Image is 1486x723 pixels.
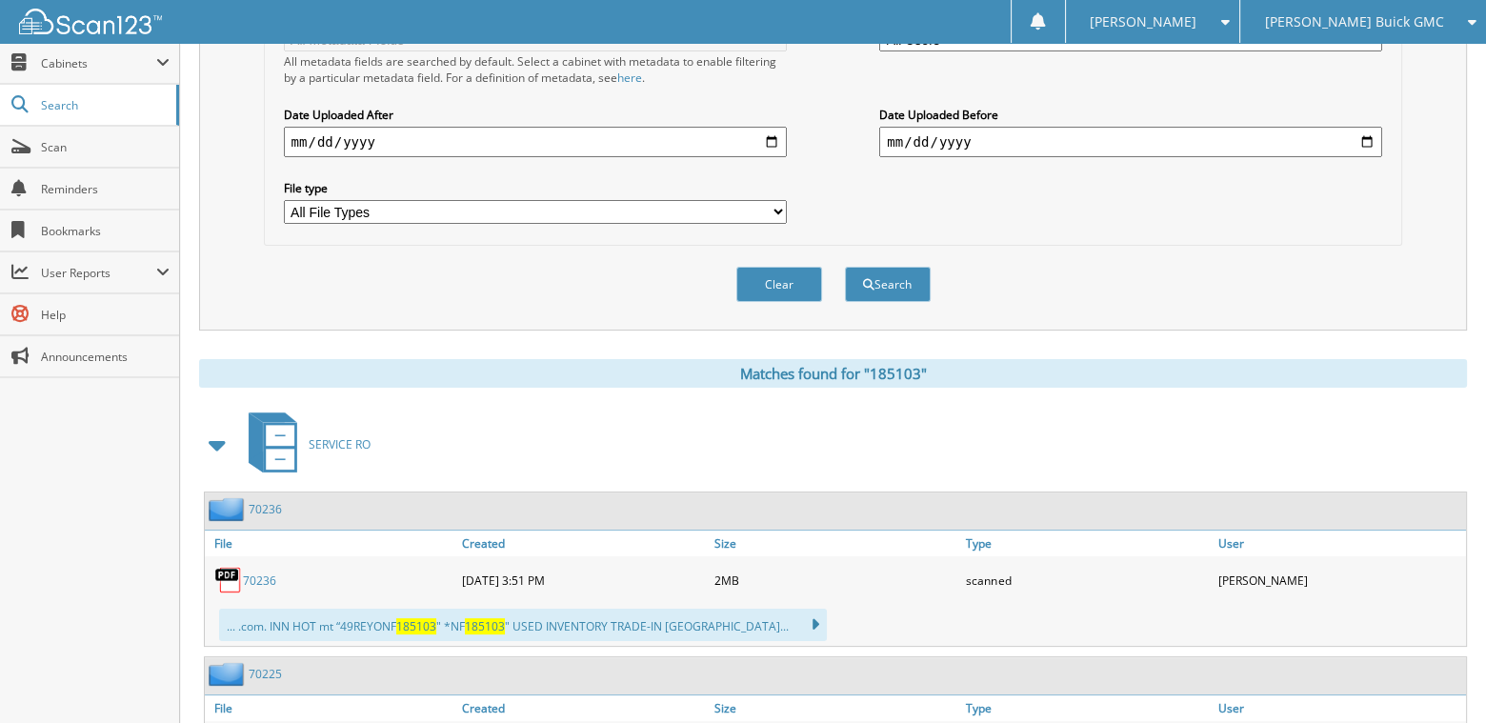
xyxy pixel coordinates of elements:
[284,127,787,157] input: start
[1214,561,1466,599] div: [PERSON_NAME]
[1214,695,1466,721] a: User
[961,695,1214,721] a: Type
[41,181,170,197] span: Reminders
[396,618,436,634] span: 185103
[249,501,282,517] a: 70236
[710,531,962,556] a: Size
[219,609,827,641] div: ... .com. INN HOT mt “49REYONF " *NF " USED INVENTORY TRADE-IN [GEOGRAPHIC_DATA]...
[710,561,962,599] div: 2MB
[41,139,170,155] span: Scan
[214,566,243,594] img: PDF.png
[41,265,156,281] span: User Reports
[457,695,710,721] a: Created
[237,407,371,482] a: SERVICE RO
[1090,16,1196,28] span: [PERSON_NAME]
[41,55,156,71] span: Cabinets
[961,531,1214,556] a: Type
[961,561,1214,599] div: scanned
[249,666,282,682] a: 70225
[284,180,787,196] label: File type
[209,662,249,686] img: folder2.png
[457,561,710,599] div: [DATE] 3:51 PM
[309,436,371,452] span: SERVICE RO
[205,695,457,721] a: File
[199,359,1467,388] div: Matches found for "185103"
[457,531,710,556] a: Created
[284,53,787,86] div: All metadata fields are searched by default. Select a cabinet with metadata to enable filtering b...
[243,572,276,589] a: 70236
[845,267,931,302] button: Search
[710,695,962,721] a: Size
[465,618,505,634] span: 185103
[41,307,170,323] span: Help
[205,531,457,556] a: File
[1391,632,1486,723] iframe: Chat Widget
[879,107,1382,123] label: Date Uploaded Before
[41,223,170,239] span: Bookmarks
[41,349,170,365] span: Announcements
[879,127,1382,157] input: end
[1264,16,1443,28] span: [PERSON_NAME] Buick GMC
[19,9,162,34] img: scan123-logo-white.svg
[284,107,787,123] label: Date Uploaded After
[41,97,167,113] span: Search
[209,497,249,521] img: folder2.png
[617,70,642,86] a: here
[736,267,822,302] button: Clear
[1214,531,1466,556] a: User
